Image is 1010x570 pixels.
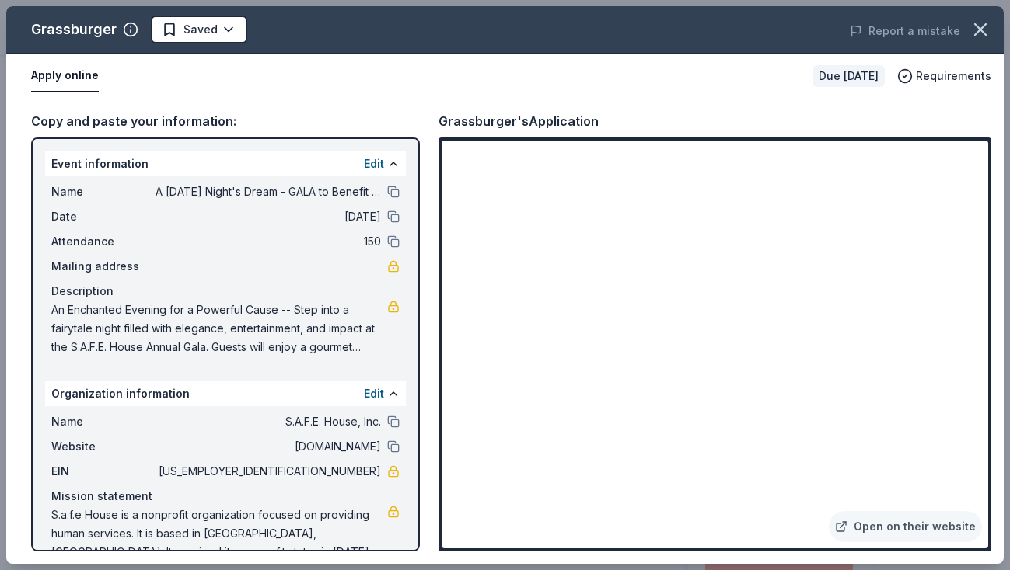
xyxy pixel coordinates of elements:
[829,511,982,542] a: Open on their website
[51,182,156,201] span: Name
[183,20,218,39] span: Saved
[45,381,406,406] div: Organization information
[31,60,99,92] button: Apply online
[897,67,991,85] button: Requirements
[439,111,599,131] div: Grassburger's Application
[51,437,156,456] span: Website
[51,506,387,561] span: S.a.f.e House is a nonprofit organization focused on providing human services. It is based in [GE...
[850,22,960,40] button: Report a mistake
[51,301,387,356] span: An Enchanted Evening for a Powerful Cause -- Step into a fairytale night filled with elegance, en...
[156,412,381,431] span: S.A.F.E. House, Inc.
[51,257,156,276] span: Mailing address
[151,16,247,43] button: Saved
[31,17,117,42] div: Grassburger
[813,65,885,87] div: Due [DATE]
[51,487,400,506] div: Mission statement
[156,182,381,201] span: A [DATE] Night's Dream - GALA to Benefit S.A.F.E. House, Inc.
[364,384,384,403] button: Edit
[364,155,384,173] button: Edit
[156,232,381,251] span: 150
[45,151,406,176] div: Event information
[51,207,156,226] span: Date
[51,232,156,251] span: Attendance
[916,67,991,85] span: Requirements
[156,462,381,481] span: [US_EMPLOYER_IDENTIFICATION_NUMBER]
[51,282,400,301] div: Description
[156,207,381,226] span: [DATE]
[51,462,156,481] span: EIN
[31,111,420,131] div: Copy and paste your information:
[51,412,156,431] span: Name
[156,437,381,456] span: [DOMAIN_NAME]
